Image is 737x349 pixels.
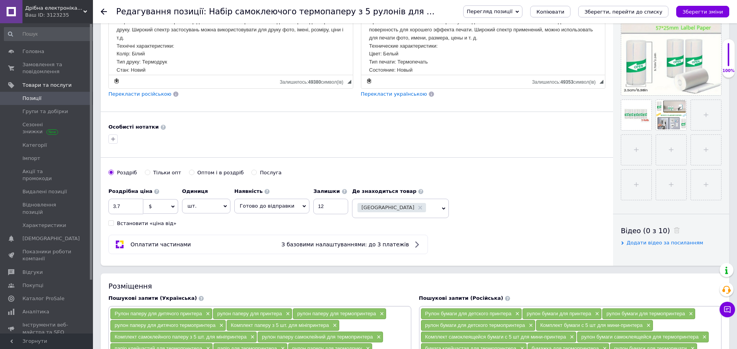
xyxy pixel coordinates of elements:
span: × [249,334,255,340]
span: рулон бумаги самоклеящейся для термопринтера [581,334,699,340]
span: Оплатити частинами [131,241,191,248]
span: рулон паперу самоклейний для термопринтера [262,334,373,340]
span: Рулон бумаги для детского принтера [425,311,512,316]
button: Чат з покупцем [720,302,735,317]
span: Видалені позиції [22,188,67,195]
body: Редактор, E0286FF0-E1A7-4C3F-9549-390B20C94658 [8,8,236,105]
span: Замовлення та повідомлення [22,61,72,75]
div: Оптом і в роздріб [198,169,244,176]
span: × [687,311,693,317]
a: Зробити резервну копію зараз [365,77,373,85]
div: Ваш ID: 3123235 [25,12,93,19]
b: Залишки [313,188,340,194]
a: Зробити резервну копію зараз [112,77,121,85]
span: Комплект самоклеящейся бумаги с 5 шт для мини-принтера [425,334,566,340]
span: Потягніть для зміни розмірів [347,80,351,84]
span: Характеристики [22,222,66,229]
div: Тільки опт [153,169,181,176]
span: [DEMOGRAPHIC_DATA] [22,235,80,242]
span: × [527,322,533,329]
button: Зберегти, перейти до списку [578,6,668,17]
span: × [593,311,599,317]
span: Інструменти веб-майстра та SEO [22,321,72,335]
div: Кiлькiсть символiв [532,77,600,85]
div: Послуга [260,169,282,176]
input: - [313,199,348,214]
span: × [568,334,574,340]
span: Додати відео за посиланням [627,240,703,246]
b: Особисті нотатки [108,124,159,130]
span: × [331,322,337,329]
div: 100% Якість заповнення [722,39,735,78]
span: [GEOGRAPHIC_DATA] [361,205,414,210]
div: Роздріб [117,169,137,176]
b: Одиниця [182,188,208,194]
span: × [284,311,290,317]
span: рулон паперу для термопринтера [297,311,376,316]
i: Зберегти зміни [682,9,723,15]
span: Комплект паперу з 5 шт. для мініпринтера [231,322,329,328]
span: З базовими налаштуваннями: до 3 платежів [282,241,409,248]
span: × [701,334,707,340]
span: рулон бумаги для детского термопринтера [425,322,525,328]
span: × [204,311,210,317]
span: Категорії [22,142,47,149]
b: Наявність [234,188,263,194]
div: Розміщення [108,281,722,291]
span: Аналітика [22,308,49,315]
span: рулон паперу для дитячого термопринтера [115,322,215,328]
input: Пошук [4,27,96,41]
div: Встановити «ціна від» [117,220,177,227]
span: Сезонні знижки [22,121,72,135]
body: Редактор, 199D0BF7-6507-4997-A8F9-D778D8FE60EF [8,8,236,105]
span: × [217,322,223,329]
span: 49380 [308,79,321,85]
span: шт. [182,199,230,213]
i: Зберегти, перейти до списку [584,9,662,15]
div: Повернутися назад [101,9,107,15]
span: $ [149,203,152,209]
span: Перекласти російською [108,91,171,97]
div: Кiлькiсть символiв [280,77,347,85]
span: Готово до відправки [240,203,294,209]
span: рулон паперу для принтера [217,311,282,316]
button: Копіювати [530,6,570,17]
span: Групи та добірки [22,108,68,115]
span: Перегляд позиції [467,9,512,14]
span: Відновлення позицій [22,201,72,215]
h1: Редагування позиції: Набір самоклеючого термопаперу з 5 рулонів для дитячого термопринтера WER-75 [116,7,570,16]
span: рулон бумаги для принтера [527,311,591,316]
span: Копіювати [536,9,564,15]
span: × [378,311,384,317]
span: Каталог ProSale [22,295,64,302]
span: Комплект самоклейного паперу з 5 шт. для мініпринтера [115,334,247,340]
b: Де знаходиться товар [352,188,416,194]
span: Товари та послуги [22,82,72,89]
span: Головна [22,48,44,55]
div: 100% [722,68,735,74]
input: 0 [108,199,143,214]
span: × [514,311,520,317]
span: × [375,334,381,340]
span: Потягніть для зміни розмірів [600,80,603,84]
span: Перекласти українською [361,91,427,97]
span: Показники роботи компанії [22,248,72,262]
b: Роздрібна ціна [108,188,152,194]
span: Відео (0 з 10) [621,227,670,235]
span: Акції та промокоди [22,168,72,182]
span: Позиції [22,95,41,102]
span: Рулон паперу для дитячого принтера [115,311,202,316]
span: Пошукові запити (Українська) [108,295,197,301]
span: Комплект бумаги с 5 шт для мини-принтера [540,322,643,328]
span: Пошукові запити (Російська) [419,295,503,301]
button: Зберегти зміни [676,6,729,17]
span: Імпорт [22,155,40,162]
span: 49353 [560,79,573,85]
span: × [644,322,651,329]
span: Покупці [22,282,43,289]
span: Відгуки [22,269,43,276]
span: рулон бумаги для термопринтера [606,311,685,316]
span: Дрібна електроніка та посуд для вашого дому [25,5,83,12]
